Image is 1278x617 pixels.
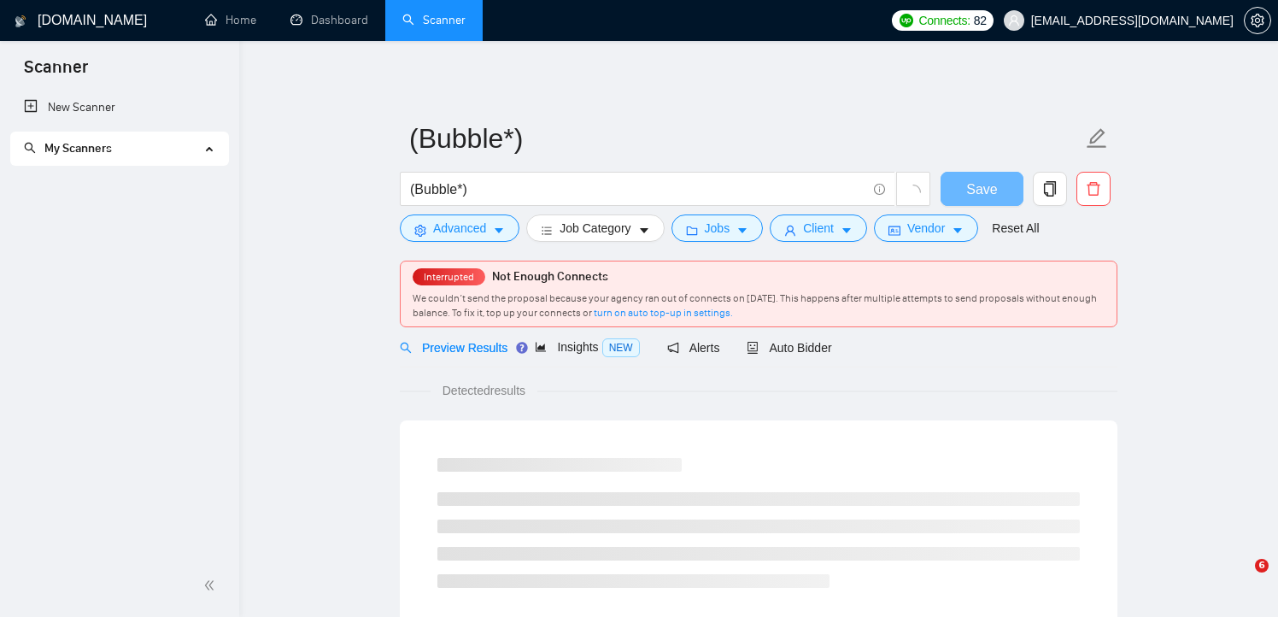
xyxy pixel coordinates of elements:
[409,117,1082,160] input: Scanner name...
[888,224,900,237] span: idcard
[918,11,970,30] span: Connects:
[671,214,764,242] button: folderJobscaret-down
[736,224,748,237] span: caret-down
[941,172,1023,206] button: Save
[400,214,519,242] button: settingAdvancedcaret-down
[841,224,853,237] span: caret-down
[24,141,112,156] span: My Scanners
[907,219,945,238] span: Vendor
[541,224,553,237] span: bars
[770,214,867,242] button: userClientcaret-down
[874,184,885,195] span: info-circle
[1034,181,1066,197] span: copy
[686,224,698,237] span: folder
[747,341,831,355] span: Auto Bidder
[803,219,834,238] span: Client
[560,219,630,238] span: Job Category
[667,341,720,355] span: Alerts
[1033,172,1067,206] button: copy
[526,214,664,242] button: barsJob Categorycaret-down
[203,577,220,594] span: double-left
[667,342,679,354] span: notification
[431,381,537,400] span: Detected results
[24,142,36,154] span: search
[594,307,733,319] a: turn on auto top-up in settings.
[638,224,650,237] span: caret-down
[400,342,412,354] span: search
[400,341,507,355] span: Preview Results
[44,141,112,156] span: My Scanners
[433,219,486,238] span: Advanced
[1220,559,1261,600] iframe: Intercom live chat
[1077,181,1110,197] span: delete
[1008,15,1020,26] span: user
[952,224,964,237] span: caret-down
[705,219,730,238] span: Jobs
[493,224,505,237] span: caret-down
[290,13,368,27] a: dashboardDashboard
[900,14,913,27] img: upwork-logo.png
[410,179,866,200] input: Search Freelance Jobs...
[974,11,987,30] span: 82
[784,224,796,237] span: user
[492,269,608,284] span: Not Enough Connects
[747,342,759,354] span: robot
[414,224,426,237] span: setting
[602,338,640,357] span: NEW
[10,55,102,91] span: Scanner
[535,340,639,354] span: Insights
[1244,7,1271,34] button: setting
[419,271,479,283] span: Interrupted
[15,8,26,35] img: logo
[413,292,1097,319] span: We couldn’t send the proposal because your agency ran out of connects on [DATE]. This happens aft...
[992,219,1039,238] a: Reset All
[205,13,256,27] a: homeHome
[874,214,978,242] button: idcardVendorcaret-down
[1255,559,1269,573] span: 6
[535,341,547,353] span: area-chart
[1086,127,1108,150] span: edit
[1245,14,1270,27] span: setting
[10,91,228,125] li: New Scanner
[24,91,214,125] a: New Scanner
[1076,172,1111,206] button: delete
[514,340,530,356] div: Tooltip anchor
[1244,14,1271,27] a: setting
[402,13,466,27] a: searchScanner
[966,179,997,200] span: Save
[906,185,921,200] span: loading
